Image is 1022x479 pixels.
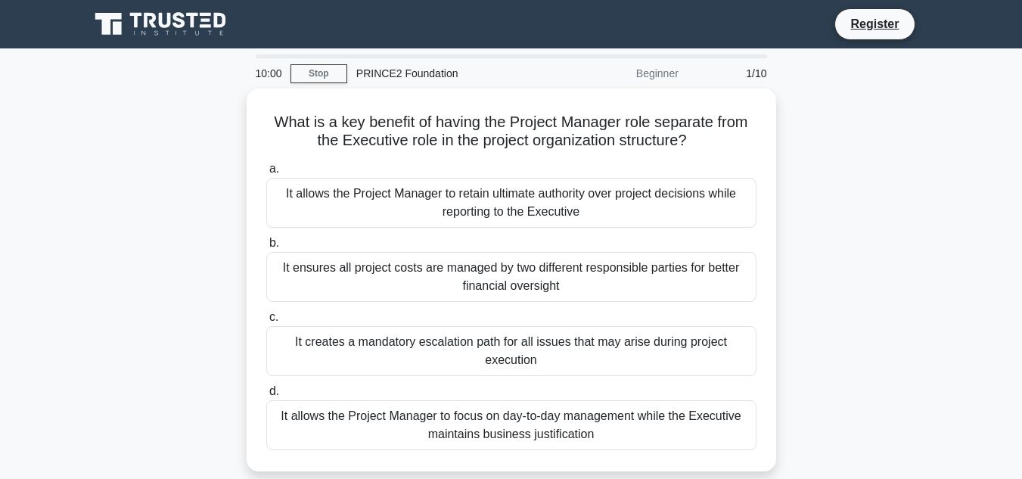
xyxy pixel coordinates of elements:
span: d. [269,384,279,397]
div: 10:00 [247,58,290,89]
a: Stop [290,64,347,83]
h5: What is a key benefit of having the Project Manager role separate from the Executive role in the ... [265,113,758,151]
div: 1/10 [688,58,776,89]
div: It allows the Project Manager to retain ultimate authority over project decisions while reporting... [266,178,756,228]
a: Register [841,14,908,33]
div: It ensures all project costs are managed by two different responsible parties for better financia... [266,252,756,302]
div: Beginner [555,58,688,89]
span: a. [269,162,279,175]
span: c. [269,310,278,323]
span: b. [269,236,279,249]
div: It creates a mandatory escalation path for all issues that may arise during project execution [266,326,756,376]
div: It allows the Project Manager to focus on day-to-day management while the Executive maintains bus... [266,400,756,450]
div: PRINCE2 Foundation [347,58,555,89]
